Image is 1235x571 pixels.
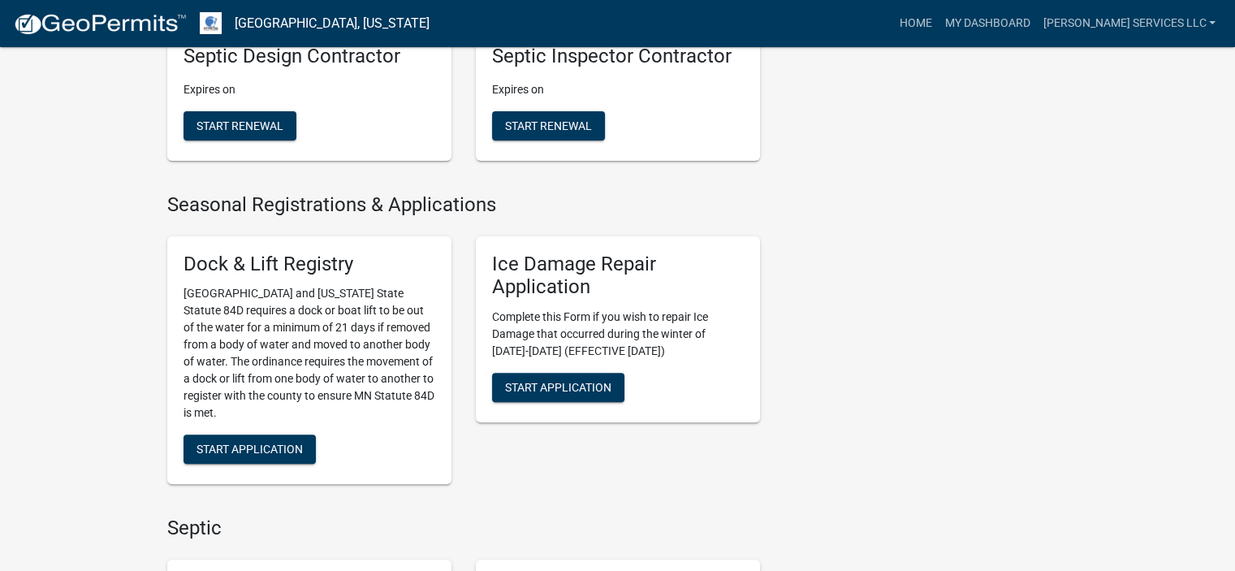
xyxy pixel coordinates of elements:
[938,8,1036,39] a: My Dashboard
[184,253,435,276] h5: Dock & Lift Registry
[505,381,611,394] span: Start Application
[492,253,744,300] h5: Ice Damage Repair Application
[184,111,296,141] button: Start Renewal
[196,443,303,456] span: Start Application
[1036,8,1222,39] a: [PERSON_NAME] Services LLC
[167,517,760,540] h4: Septic
[184,285,435,422] p: [GEOGRAPHIC_DATA] and [US_STATE] State Statute 84D requires a dock or boat lift to be out of the ...
[492,309,744,360] p: Complete this Form if you wish to repair Ice Damage that occurred during the winter of [DATE]-[DA...
[492,45,744,68] h5: Septic Inspector Contractor
[184,435,316,464] button: Start Application
[184,45,435,68] h5: Septic Design Contractor
[200,12,222,34] img: Otter Tail County, Minnesota
[492,373,624,402] button: Start Application
[196,119,283,132] span: Start Renewal
[235,10,430,37] a: [GEOGRAPHIC_DATA], [US_STATE]
[492,111,605,141] button: Start Renewal
[505,119,592,132] span: Start Renewal
[167,193,760,217] h4: Seasonal Registrations & Applications
[492,81,744,98] p: Expires on
[892,8,938,39] a: Home
[184,81,435,98] p: Expires on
